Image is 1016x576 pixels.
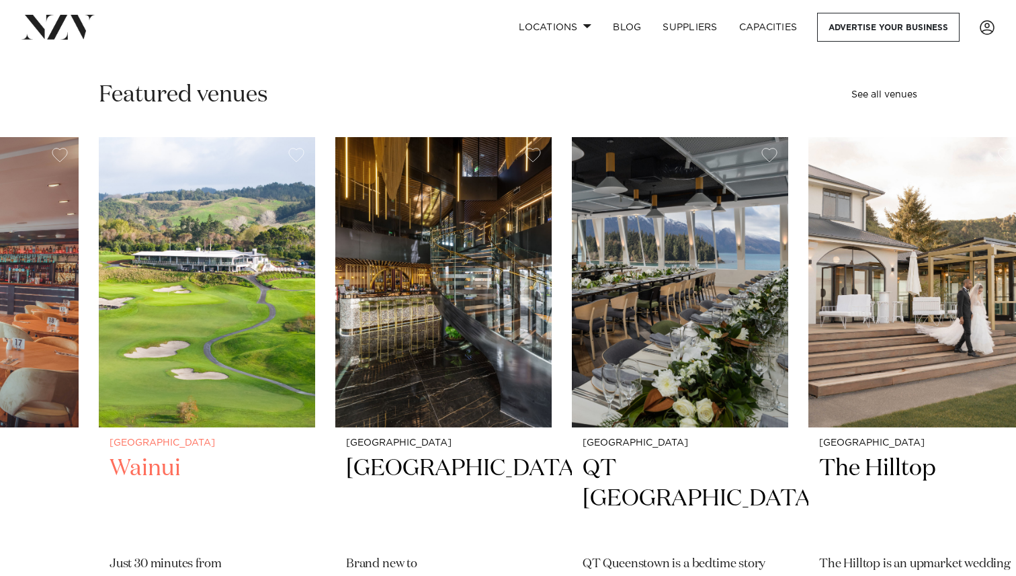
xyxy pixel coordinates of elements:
a: Capacities [728,13,808,42]
small: [GEOGRAPHIC_DATA] [819,438,1014,448]
a: Advertise your business [817,13,960,42]
h2: QT [GEOGRAPHIC_DATA] [583,454,777,544]
a: BLOG [602,13,652,42]
h2: Wainui [110,454,304,544]
a: Locations [508,13,602,42]
img: nzv-logo.png [22,15,95,39]
a: See all venues [851,90,917,99]
h2: The Hilltop [819,454,1014,544]
h2: Featured venues [99,80,268,110]
small: [GEOGRAPHIC_DATA] [583,438,777,448]
small: [GEOGRAPHIC_DATA] [346,438,541,448]
a: SUPPLIERS [652,13,728,42]
small: [GEOGRAPHIC_DATA] [110,438,304,448]
h2: [GEOGRAPHIC_DATA] [346,454,541,544]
